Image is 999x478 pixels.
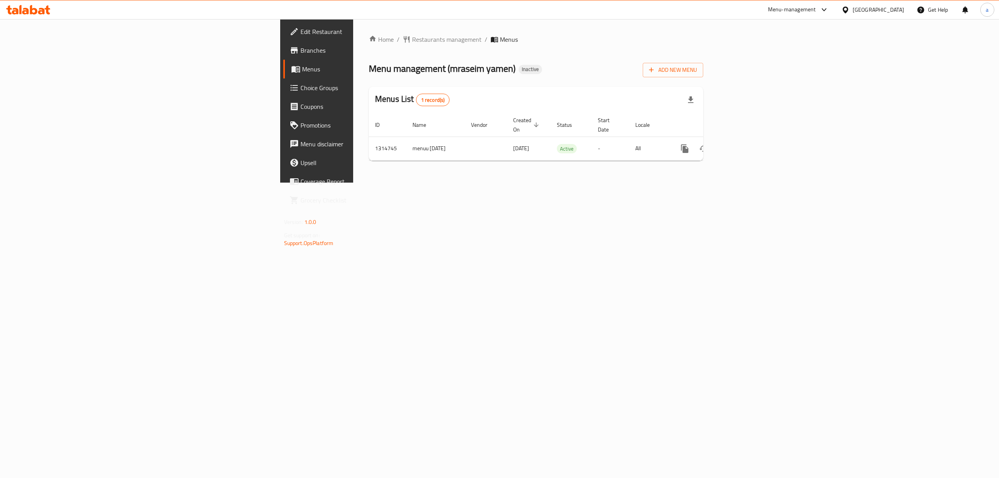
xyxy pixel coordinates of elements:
a: Branches [283,41,447,60]
div: Total records count [416,94,450,106]
a: Menus [283,60,447,78]
span: ID [375,120,390,130]
span: Active [557,144,577,153]
span: Coverage Report [300,177,441,186]
h2: Menus List [375,93,450,106]
a: Promotions [283,116,447,135]
li: / [485,35,487,44]
span: Edit Restaurant [300,27,441,36]
span: Branches [300,46,441,55]
span: Locale [635,120,660,130]
span: Add New Menu [649,65,697,75]
span: Choice Groups [300,83,441,92]
span: Vendor [471,120,498,130]
div: Menu-management [768,5,816,14]
a: Coupons [283,97,447,116]
span: Inactive [519,66,542,73]
a: Support.OpsPlatform [284,238,334,248]
div: [GEOGRAPHIC_DATA] [853,5,904,14]
button: Add New Menu [643,63,703,77]
span: Coupons [300,102,441,111]
span: Menus [500,35,518,44]
div: Inactive [519,65,542,74]
a: Menu disclaimer [283,135,447,153]
span: 1.0.0 [304,217,316,227]
span: Version: [284,217,303,227]
a: Upsell [283,153,447,172]
div: Export file [681,91,700,109]
span: Menu disclaimer [300,139,441,149]
a: Grocery Checklist [283,191,447,210]
button: more [675,139,694,158]
span: [DATE] [513,143,529,153]
span: Start Date [598,116,620,134]
span: Grocery Checklist [300,195,441,205]
span: Status [557,120,582,130]
button: Change Status [694,139,713,158]
td: - [592,137,629,160]
span: 1 record(s) [416,96,450,104]
span: a [986,5,988,14]
span: Created On [513,116,541,134]
a: Edit Restaurant [283,22,447,41]
table: enhanced table [369,113,757,161]
span: Promotions [300,121,441,130]
th: Actions [669,113,757,137]
a: Coverage Report [283,172,447,191]
span: Name [412,120,436,130]
span: Upsell [300,158,441,167]
span: Menus [302,64,441,74]
span: Get support on: [284,230,320,240]
nav: breadcrumb [369,35,703,44]
td: All [629,137,669,160]
a: Choice Groups [283,78,447,97]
